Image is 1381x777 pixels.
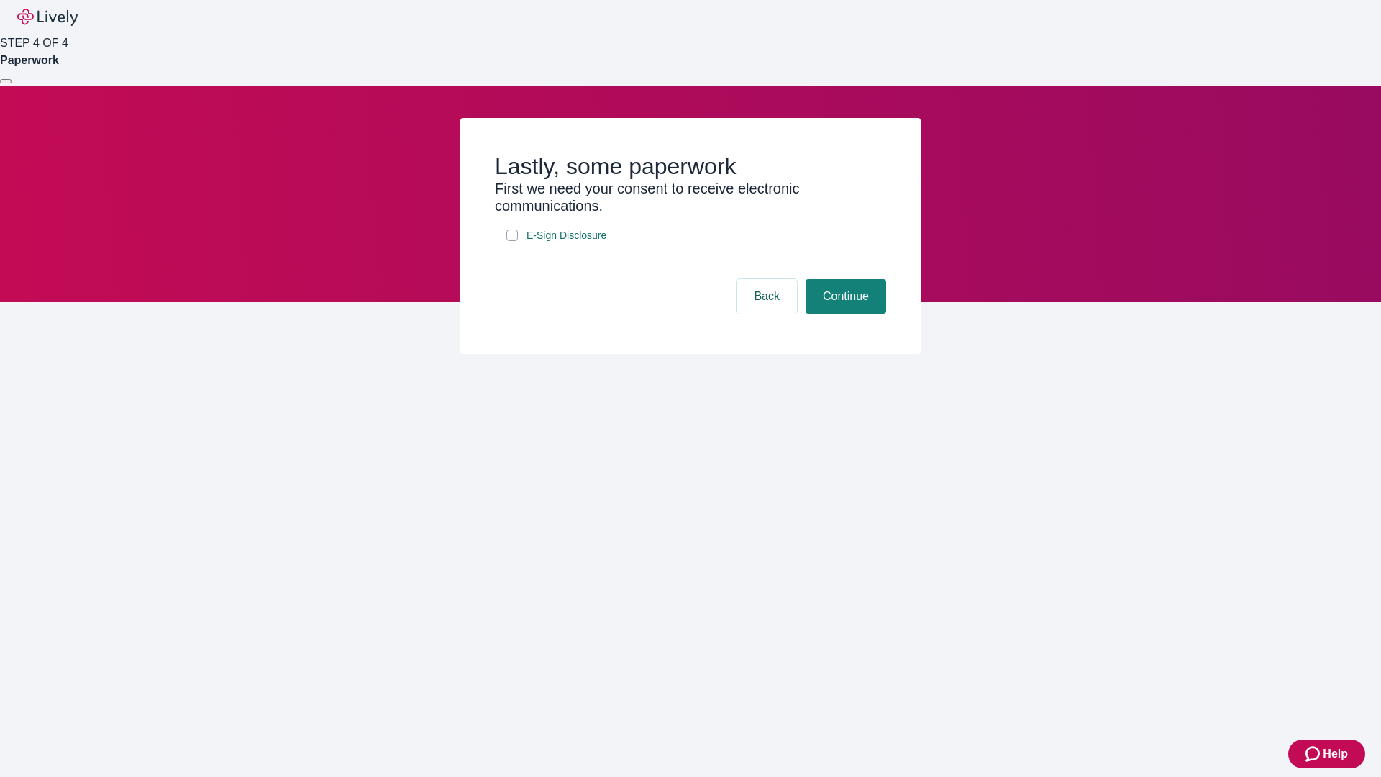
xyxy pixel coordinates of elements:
span: Help [1323,745,1348,763]
button: Zendesk support iconHelp [1288,740,1365,768]
h3: First we need your consent to receive electronic communications. [495,180,886,214]
svg: Zendesk support icon [1305,745,1323,763]
h2: Lastly, some paperwork [495,153,886,180]
img: Lively [17,9,78,26]
button: Continue [806,279,886,314]
a: e-sign disclosure document [524,227,609,245]
span: E-Sign Disclosure [527,228,606,243]
button: Back [737,279,797,314]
